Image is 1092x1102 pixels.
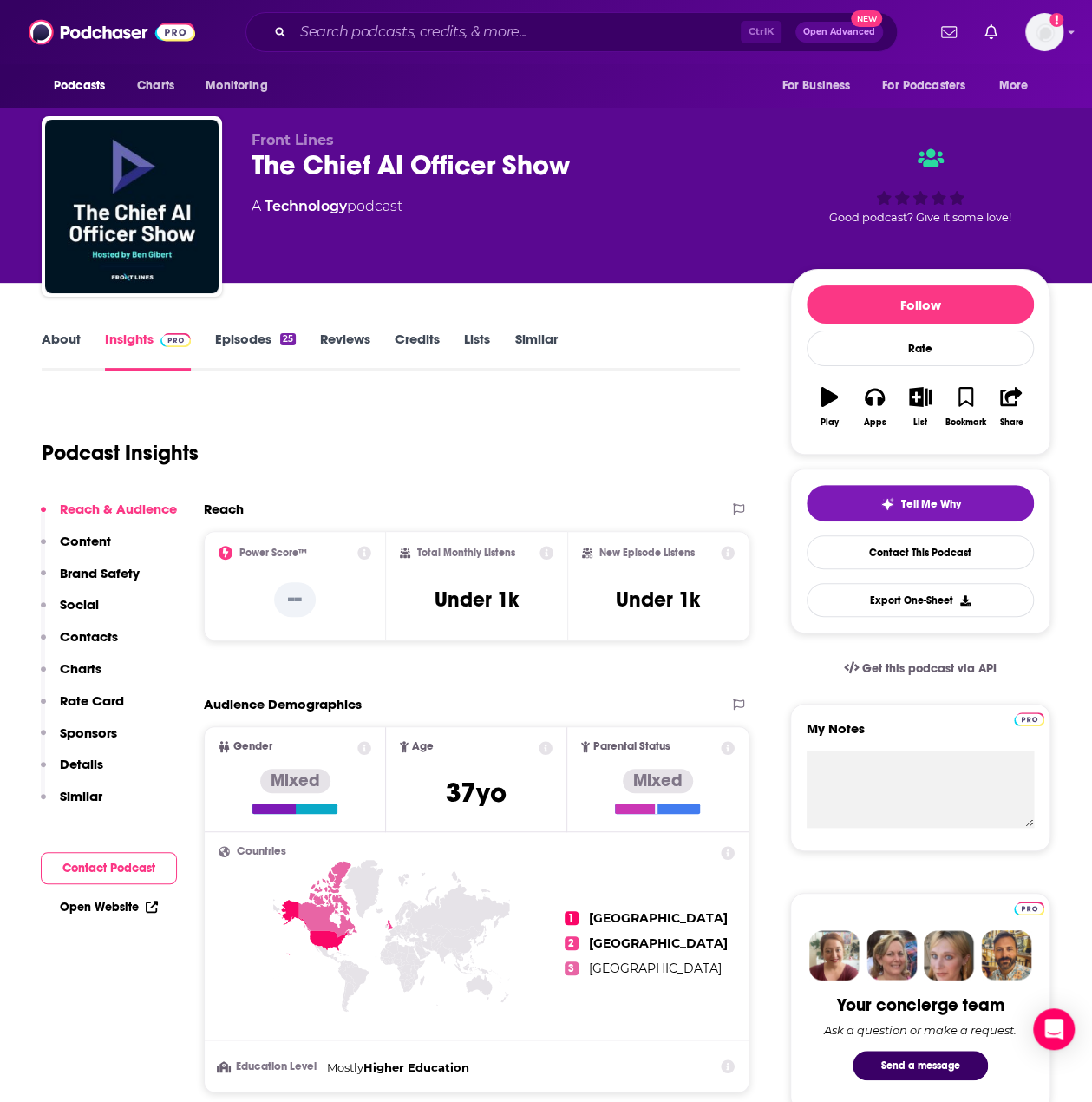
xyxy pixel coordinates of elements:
span: [GEOGRAPHIC_DATA] [589,961,722,976]
img: Sydney Profile [809,930,860,981]
a: About [42,331,81,371]
a: Show notifications dropdown [978,17,1004,47]
div: Apps [864,417,886,428]
svg: Add a profile image [1049,13,1063,27]
img: tell me why sparkle [880,497,894,511]
span: [GEOGRAPHIC_DATA] [589,910,728,926]
a: Similar [514,331,557,371]
a: Open Website [60,900,158,915]
h2: Total Monthly Listens [417,547,515,559]
button: tell me why sparkleTell Me Why [807,485,1034,521]
a: Podchaser - Follow, Share and Rate Podcasts [29,16,195,49]
div: Your concierge team [837,994,1004,1016]
h2: Reach [204,501,244,517]
a: Lists [464,331,490,371]
h1: Podcast Insights [42,440,199,466]
span: Good podcast? Give it some love! [829,211,1011,224]
p: Similar [60,788,102,804]
a: Reviews [320,331,370,371]
button: open menu [769,69,872,102]
div: Play [821,417,839,428]
p: -- [274,582,316,617]
input: Search podcasts, credits, & more... [293,18,741,46]
button: Brand Safety [41,565,140,597]
a: Contact This Podcast [807,535,1034,569]
img: User Profile [1025,13,1063,51]
div: Open Intercom Messenger [1033,1008,1075,1050]
p: Content [60,533,111,549]
a: Show notifications dropdown [934,17,964,47]
button: open menu [871,69,991,102]
button: List [898,376,943,438]
img: Barbara Profile [866,930,917,981]
span: 2 [565,936,579,950]
img: Jules Profile [924,930,974,981]
span: 3 [565,961,579,975]
div: Good podcast? Give it some love! [790,132,1050,239]
p: Charts [60,660,101,677]
span: Front Lines [252,132,334,148]
button: Open AdvancedNew [795,22,883,43]
button: Contact Podcast [41,852,177,884]
span: Countries [237,846,286,857]
span: Parental Status [593,741,670,752]
span: For Business [781,74,850,98]
img: Podchaser Pro [1014,712,1044,726]
img: Podchaser Pro [1014,902,1044,915]
span: Ctrl K [741,21,781,43]
button: Details [41,756,103,788]
div: Mixed [260,769,330,793]
a: Pro website [1014,710,1044,726]
div: Ask a question or make a request. [824,1023,1017,1037]
p: Details [60,756,103,772]
button: open menu [987,69,1050,102]
button: Reach & Audience [41,501,177,533]
span: Charts [137,74,174,98]
button: open menu [42,69,128,102]
img: The Chief AI Officer Show [45,120,219,293]
div: 25 [280,333,296,345]
span: 1 [565,911,579,925]
p: Brand Safety [60,565,140,581]
img: Jon Profile [981,930,1031,981]
button: Bookmark [943,376,988,438]
h3: Under 1k [616,587,700,613]
button: Charts [41,660,101,692]
h2: New Episode Listens [599,547,695,559]
p: Sponsors [60,725,117,741]
p: Contacts [60,628,118,645]
div: Mixed [623,769,693,793]
span: Gender [233,741,272,752]
button: Follow [807,285,1034,324]
button: open menu [193,69,290,102]
button: Play [807,376,852,438]
h2: Power Score™ [239,547,307,559]
button: Show profile menu [1025,13,1063,51]
a: Pro website [1014,899,1044,915]
div: A podcast [252,196,402,217]
button: Content [41,533,111,565]
span: For Podcasters [882,74,965,98]
span: Monitoring [206,74,267,98]
span: Tell Me Why [901,497,961,511]
span: New [851,10,882,27]
div: Bookmark [945,417,986,428]
button: Contacts [41,628,118,660]
span: Podcasts [54,74,105,98]
button: Send a message [853,1051,988,1080]
span: Age [412,741,434,752]
p: Reach & Audience [60,501,177,517]
a: Charts [126,69,185,102]
span: 37 yo [446,776,507,810]
button: Export One-Sheet [807,583,1034,617]
a: Credits [395,331,440,371]
p: Social [60,596,99,613]
span: Logged in as Madeline.Zeno [1025,13,1063,51]
h3: Education Level [219,1061,320,1072]
button: Social [41,596,99,628]
button: Rate Card [41,692,124,725]
span: Get this podcast via API [862,661,997,676]
span: More [999,74,1029,98]
div: Search podcasts, credits, & more... [245,12,898,52]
